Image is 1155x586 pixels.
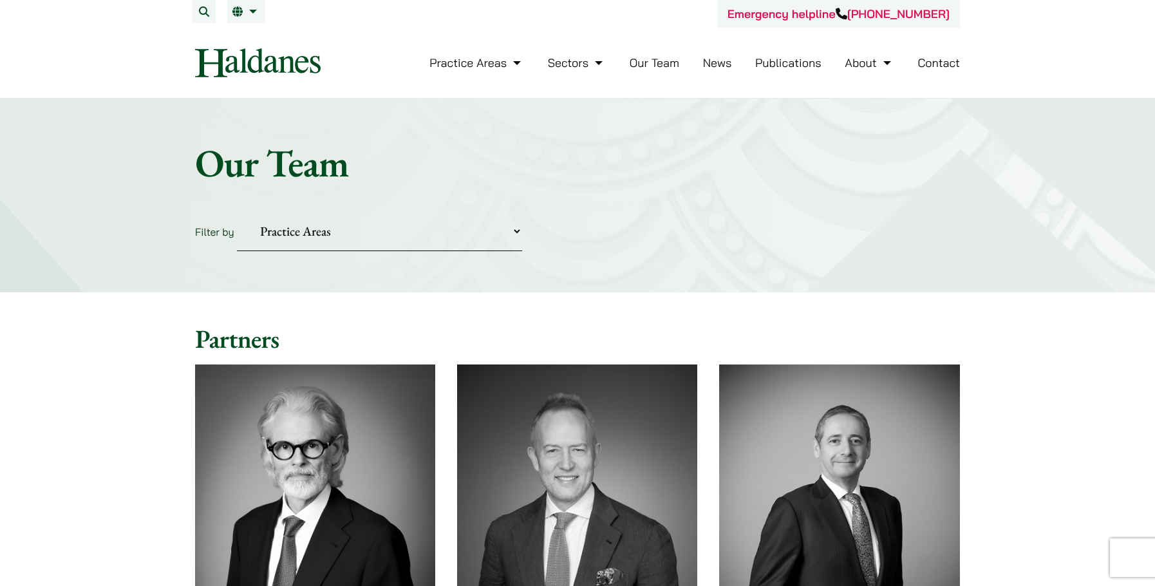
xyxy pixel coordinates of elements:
[195,140,960,186] h1: Our Team
[845,55,894,70] a: About
[630,55,679,70] a: Our Team
[232,6,260,17] a: EN
[195,225,234,238] label: Filter by
[917,55,960,70] a: Contact
[703,55,732,70] a: News
[728,6,950,21] a: Emergency helpline[PHONE_NUMBER]
[755,55,822,70] a: Publications
[429,55,524,70] a: Practice Areas
[195,48,321,77] img: Logo of Haldanes
[195,323,960,354] h2: Partners
[548,55,606,70] a: Sectors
